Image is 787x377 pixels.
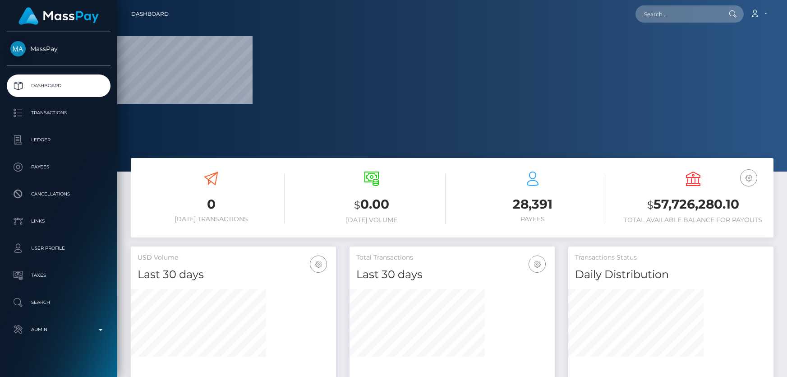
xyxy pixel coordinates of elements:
[620,216,767,224] h6: Total Available Balance for Payouts
[10,160,107,174] p: Payees
[7,183,110,205] a: Cancellations
[356,267,548,283] h4: Last 30 days
[7,210,110,233] a: Links
[7,264,110,287] a: Taxes
[10,187,107,201] p: Cancellations
[7,45,110,53] span: MassPay
[10,214,107,228] p: Links
[7,291,110,314] a: Search
[10,242,107,255] p: User Profile
[138,253,329,262] h5: USD Volume
[7,129,110,151] a: Ledger
[298,195,445,214] h3: 0.00
[7,102,110,124] a: Transactions
[635,5,720,23] input: Search...
[138,215,285,223] h6: [DATE] Transactions
[10,323,107,336] p: Admin
[356,253,548,262] h5: Total Transactions
[7,318,110,341] a: Admin
[459,215,606,223] h6: Payees
[298,216,445,224] h6: [DATE] Volume
[10,79,107,93] p: Dashboard
[7,74,110,97] a: Dashboard
[647,199,654,211] small: $
[18,7,99,25] img: MassPay Logo
[620,195,767,214] h3: 57,726,280.10
[354,199,360,211] small: $
[10,269,107,282] p: Taxes
[7,237,110,260] a: User Profile
[575,267,767,283] h4: Daily Distribution
[7,156,110,178] a: Payees
[10,133,107,147] p: Ledger
[459,195,606,213] h3: 28,391
[10,41,26,56] img: MassPay
[138,267,329,283] h4: Last 30 days
[138,195,285,213] h3: 0
[10,296,107,309] p: Search
[575,253,767,262] h5: Transactions Status
[10,106,107,120] p: Transactions
[131,5,169,23] a: Dashboard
